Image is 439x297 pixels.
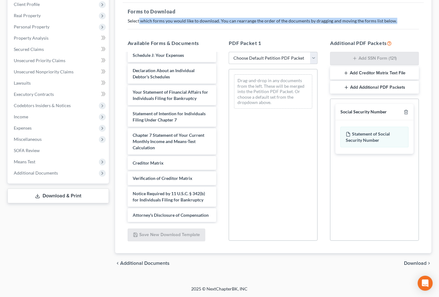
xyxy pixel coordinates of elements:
[133,176,192,181] span: Verification of Creditor Matrix
[115,261,120,266] i: chevron_left
[8,189,109,203] a: Download & Print
[128,229,205,242] button: Save New Download Template
[330,81,419,94] button: Add Additional PDF Packets
[9,32,109,44] a: Property Analysis
[330,52,419,66] button: Add SSN Form (121)
[330,39,419,47] h5: Additional PDF Packets
[9,145,109,156] a: SOFA Review
[133,89,208,101] span: Your Statement of Financial Affairs for Individuals Filing for Bankruptcy
[133,160,164,166] span: Creditor Matrix
[14,103,71,108] span: Codebtors Insiders & Notices
[14,159,35,164] span: Means Test
[14,125,32,131] span: Expenses
[133,191,205,202] span: Notice Required by 11 U.S.C. § 342(b) for Individuals Filing for Bankruptcy
[41,286,398,297] div: 2025 © NextChapterBK, INC
[128,18,419,24] p: Select which forms you would like to download. You can rearrange the order of the documents by dr...
[14,136,42,142] span: Miscellaneous
[9,55,109,66] a: Unsecured Priority Claims
[14,47,44,52] span: Secured Claims
[14,92,54,97] span: Executory Contracts
[229,39,318,47] h5: PDF Packet 1
[14,69,74,74] span: Unsecured Nonpriority Claims
[14,2,40,7] span: Client Profile
[120,261,170,266] span: Additional Documents
[133,111,206,122] span: Statement of Intention for Individuals Filing Under Chapter 7
[9,89,109,100] a: Executory Contracts
[14,35,48,41] span: Property Analysis
[128,8,419,15] h5: Forms to Download
[133,68,195,79] span: Declaration About an Individual Debtor's Schedules
[115,261,170,266] a: chevron_left Additional Documents
[418,276,433,291] div: Open Intercom Messenger
[133,212,209,218] span: Attorney's Disclosure of Compensation
[128,39,217,47] h5: Available Forms & Documents
[426,261,431,266] i: chevron_right
[14,58,65,63] span: Unsecured Priority Claims
[404,261,426,266] span: Download
[14,13,41,18] span: Real Property
[9,77,109,89] a: Lawsuits
[133,52,184,58] span: Schedule J: Your Expenses
[14,114,28,119] span: Income
[9,66,109,77] a: Unsecured Nonpriority Claims
[340,127,409,147] div: Statement of Social Security Number
[14,24,49,29] span: Personal Property
[14,170,58,176] span: Additional Documents
[234,74,312,109] div: Drag-and-drop in any documents from the left. These will be merged into the Petition PDF Packet. ...
[14,148,40,153] span: SOFA Review
[330,67,419,80] button: Add Creditor Matrix Text File
[340,109,387,115] div: Social Security Number
[404,261,431,266] button: Download chevron_right
[14,80,31,86] span: Lawsuits
[133,132,204,150] span: Chapter 7 Statement of Your Current Monthly Income and Means-Test Calculation
[9,44,109,55] a: Secured Claims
